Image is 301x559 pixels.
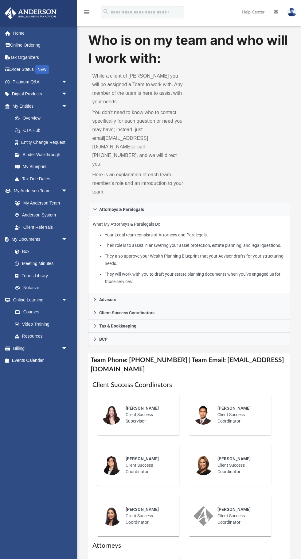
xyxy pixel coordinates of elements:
img: Anderson Advisors Platinum Portal [3,7,58,19]
a: menu [83,12,90,16]
a: Anderson System [9,209,74,221]
div: NEW [35,65,49,74]
span: arrow_drop_down [61,185,74,197]
a: Client Referrals [9,221,74,233]
span: Advisors [99,297,116,302]
div: Client Success Coordinator [121,451,175,479]
a: Binder Walkthrough [9,148,77,161]
a: Tax Due Dates [9,173,77,185]
a: Box [9,245,71,258]
i: search [103,8,109,15]
div: Attorneys & Paralegals [88,216,290,293]
h1: Attorneys [92,541,286,550]
span: [PERSON_NAME] [217,456,251,461]
a: My Entitiesarrow_drop_down [4,100,77,112]
a: Home [4,27,77,39]
img: thumbnail [102,405,121,425]
p: What My Attorneys & Paralegals Do: [93,220,285,285]
span: Attorneys & Paralegals [99,207,144,212]
a: Events Calendar [4,354,77,367]
a: Tax & Bookkeeping [88,320,290,333]
img: thumbnail [102,506,121,526]
div: Client Success Supervisor [121,401,175,429]
a: Courses [9,306,74,318]
img: User Pic [287,8,296,17]
span: arrow_drop_down [61,233,74,246]
a: Online Learningarrow_drop_down [4,294,74,306]
a: Tax Organizers [4,51,77,63]
li: Your Legal team consists of Attorneys and Paralegals. [105,231,285,239]
span: arrow_drop_down [61,100,74,113]
a: Overview [9,112,77,124]
img: thumbnail [193,456,213,475]
span: arrow_drop_down [61,342,74,355]
span: [PERSON_NAME] [126,507,159,512]
a: Attorneys & Paralegals [88,203,290,216]
a: Order StatusNEW [4,63,77,76]
h1: Client Success Coordinators [92,381,286,389]
a: Client Success Coordinators [88,306,290,320]
a: Forms Library [9,270,71,282]
span: arrow_drop_down [61,88,74,101]
span: [PERSON_NAME] [217,507,251,512]
p: Here is an explanation of each team member’s role and an introduction to your team. [92,170,185,196]
a: Advisors [88,293,290,306]
a: My Documentsarrow_drop_down [4,233,74,246]
li: They will work with you to draft your estate planning documents when you’ve engaged us for those ... [105,270,285,285]
i: menu [83,9,90,16]
a: Notarize [9,282,74,294]
a: My Anderson Teamarrow_drop_down [4,185,74,197]
span: Client Success Coordinators [99,311,154,315]
span: [PERSON_NAME] [126,406,159,411]
a: Meeting Minutes [9,258,74,270]
a: CTA Hub [9,124,77,136]
div: Client Success Coordinator [213,502,267,530]
img: thumbnail [102,456,121,475]
a: Entity Change Request [9,136,77,149]
div: Client Success Coordinator [213,451,267,479]
a: Billingarrow_drop_down [4,342,77,354]
span: [PERSON_NAME] [126,456,159,461]
a: Video Training [9,318,71,330]
a: Resources [9,330,74,343]
li: They also approve your Wealth Planning Blueprint that your Advisor drafts for your structuring ne... [105,252,285,267]
img: thumbnail [193,506,213,526]
span: BCP [99,337,107,341]
a: My Blueprint [9,161,74,173]
a: Digital Productsarrow_drop_down [4,88,77,100]
li: Their role is to assist in answering your asset protection, estate planning, and legal questions. [105,242,285,249]
h1: Who is on my team and who will I work with: [88,31,290,67]
a: Online Ordering [4,39,77,52]
div: Client Success Coordinator [213,401,267,429]
a: My Anderson Team [9,197,71,209]
a: Platinum Q&Aarrow_drop_down [4,76,77,88]
img: thumbnail [193,405,213,425]
p: You don’t need to know who to contact specifically for each question or need you may have; instea... [92,108,185,168]
span: [PERSON_NAME] [217,406,251,411]
span: Tax & Bookkeeping [99,324,136,328]
h4: Team Phone: [PHONE_NUMBER] | Team Email: [EMAIL_ADDRESS][DOMAIN_NAME] [88,353,290,376]
span: arrow_drop_down [61,294,74,306]
p: While a client of [PERSON_NAME] you will be assigned a Team to work with. Any member of the team ... [92,72,185,106]
div: Client Success Coordinator [121,502,175,530]
a: BCP [88,333,290,346]
span: arrow_drop_down [61,76,74,88]
a: [EMAIL_ADDRESS][DOMAIN_NAME] [92,136,148,149]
